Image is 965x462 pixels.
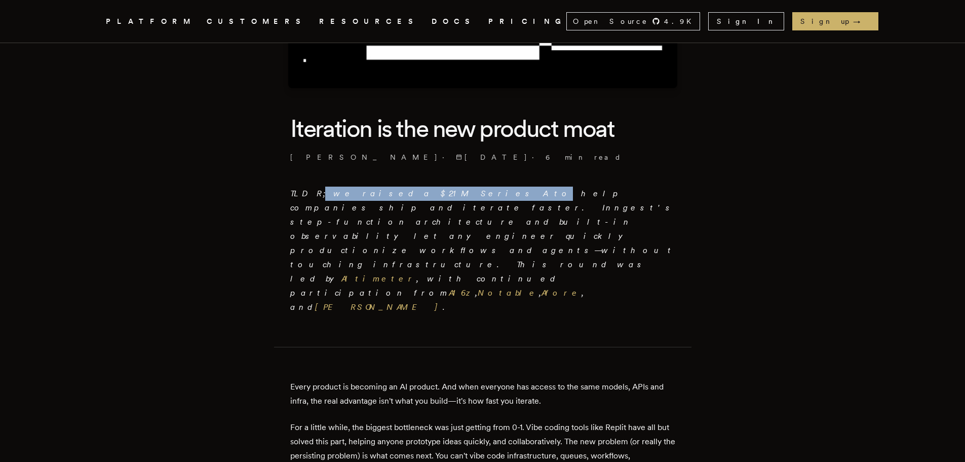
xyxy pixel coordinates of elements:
[449,288,475,298] a: A16z
[546,152,622,162] span: 6 min read
[341,274,416,283] a: Altimeter
[290,113,675,144] h1: Iteration is the new product moat
[432,15,476,28] a: DOCS
[106,15,195,28] button: PLATFORM
[478,288,539,298] a: Notable
[290,380,675,408] p: Every product is becoming an AI product. And when everyone has access to the same models, APIs an...
[207,15,307,28] a: CUSTOMERS
[290,152,438,162] a: [PERSON_NAME]
[708,12,784,30] a: Sign In
[488,15,566,28] a: PRICING
[290,189,675,312] em: TLDR; we raised a $21M Series A to help companies ship and iterate faster. Inngest's step-functio...
[456,152,528,162] span: [DATE]
[290,152,675,162] p: · ·
[319,15,419,28] button: RESOURCES
[573,16,648,26] span: Open Source
[542,288,582,298] a: Afore
[792,12,878,30] a: Sign up
[664,16,698,26] span: 4.9 K
[853,16,870,26] span: →
[315,302,443,312] a: [PERSON_NAME]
